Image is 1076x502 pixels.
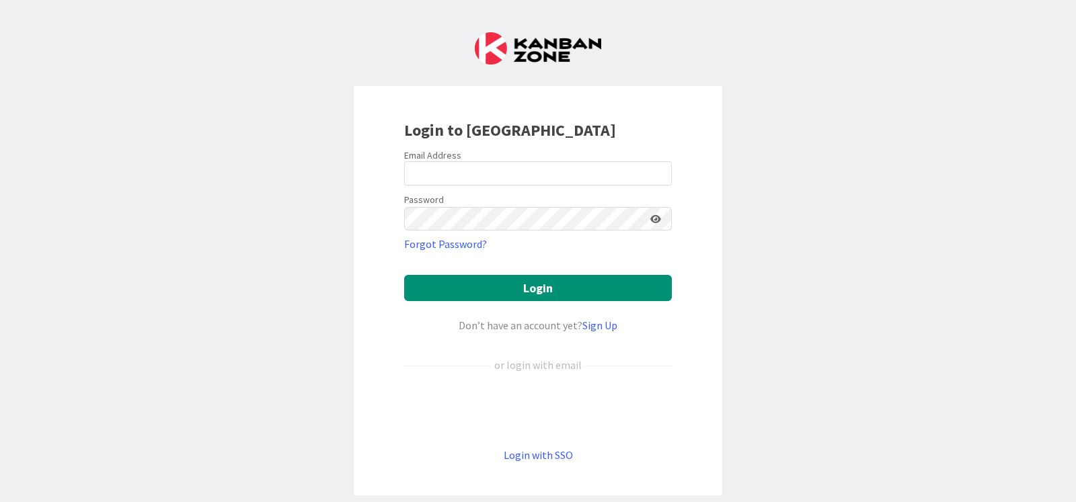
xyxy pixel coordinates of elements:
[491,357,585,373] div: or login with email
[404,149,461,161] label: Email Address
[404,275,672,301] button: Login
[504,448,573,462] a: Login with SSO
[404,236,487,252] a: Forgot Password?
[397,395,679,425] iframe: Knop Inloggen met Google
[404,120,616,140] b: Login to [GEOGRAPHIC_DATA]
[475,32,601,65] img: Kanban Zone
[404,317,672,333] div: Don’t have an account yet?
[582,319,617,332] a: Sign Up
[404,193,444,207] label: Password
